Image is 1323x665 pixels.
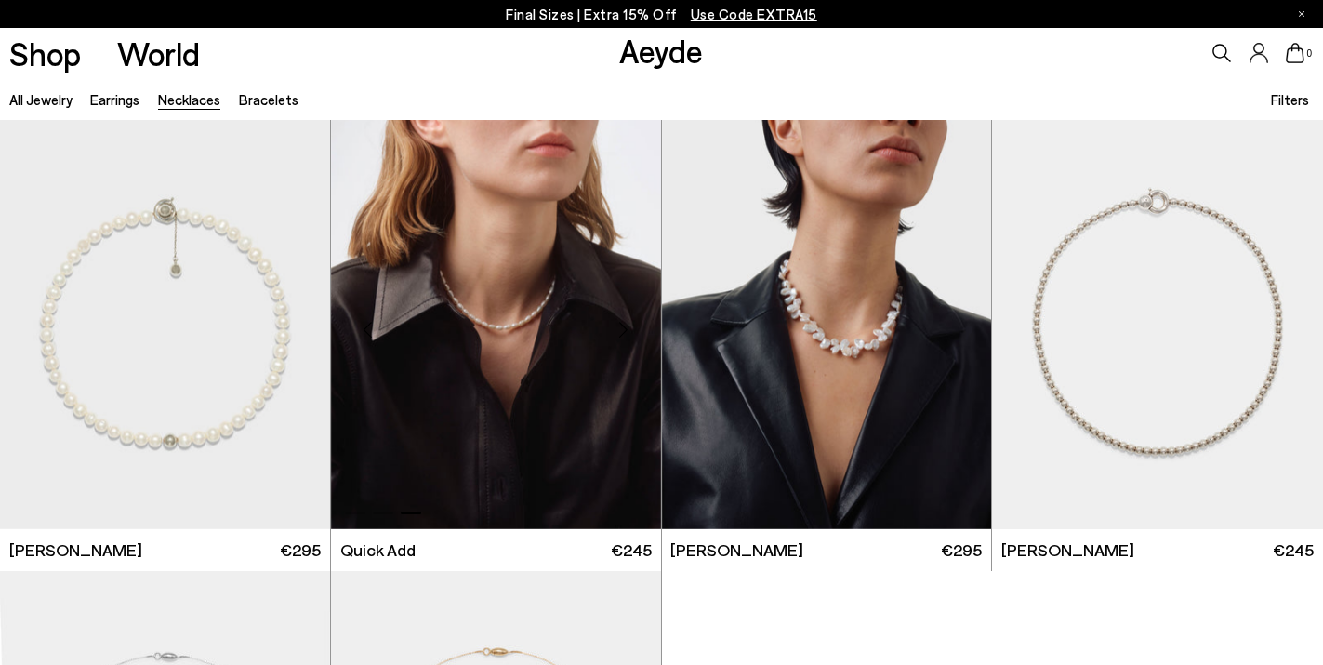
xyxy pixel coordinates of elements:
span: Filters [1271,91,1309,108]
a: [PERSON_NAME] €245 [992,529,1323,571]
a: World [117,37,200,70]
div: 3 / 3 [662,114,992,529]
p: Final Sizes | Extra 15% Off [506,3,817,26]
img: Joss Pearl and Palladium-Plated Necklace [662,114,992,529]
a: Necklaces [158,91,220,108]
a: Earrings [90,91,139,108]
li: Quick Add [340,539,416,562]
div: Previous slide [340,301,396,357]
span: 0 [1304,48,1314,59]
a: Shop [9,37,81,70]
a: Aeyde [619,31,703,70]
span: €245 [1273,539,1314,562]
img: Syd Ball Chain Palladium-Plated Necklace [992,114,1323,529]
span: €245 [611,539,652,562]
div: Next slide [596,301,652,357]
span: €295 [280,539,321,562]
span: €295 [941,539,982,562]
img: Saylor Pearl and Palladium-Plated Necklace [331,114,661,529]
a: 0 [1286,43,1304,63]
a: Next slide Previous slide [662,114,992,529]
a: All Jewelry [9,91,73,108]
div: 3 / 3 [331,114,661,529]
a: Next slide Previous slide [331,114,661,529]
span: Navigate to /collections/ss25-final-sizes [691,6,817,22]
span: [PERSON_NAME] [9,539,142,562]
a: Quick Add €245 [331,529,661,571]
a: Bracelets [239,91,298,108]
span: [PERSON_NAME] [670,539,803,562]
a: [PERSON_NAME] €295 [662,529,992,571]
ul: variant [340,539,415,562]
span: [PERSON_NAME] [1001,539,1134,562]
